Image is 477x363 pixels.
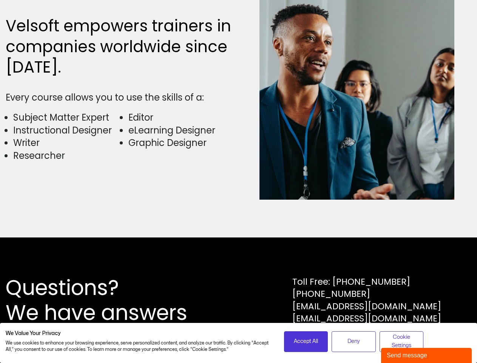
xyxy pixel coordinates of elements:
[381,346,473,363] iframe: chat widget
[6,275,215,325] h2: Questions? We have answers
[347,337,360,346] span: Deny
[13,137,119,149] li: Writer
[292,276,441,324] div: Toll Free: [PHONE_NUMBER] [PHONE_NUMBER] [EMAIL_ADDRESS][DOMAIN_NAME] [EMAIL_ADDRESS][DOMAIN_NAME]
[128,124,235,137] li: eLearning Designer
[6,16,235,78] h2: Velsoft empowers trainers in companies worldwide since [DATE].
[6,330,273,337] h2: We Value Your Privacy
[13,149,119,162] li: Researcher
[13,111,119,124] li: Subject Matter Expert
[284,331,328,352] button: Accept all cookies
[6,91,235,104] div: Every course allows you to use the skills of a:
[332,331,376,352] button: Deny all cookies
[6,340,273,353] p: We use cookies to enhance your browsing experience, serve personalized content, and analyze our t...
[128,111,235,124] li: Editor
[128,137,235,149] li: Graphic Designer
[294,337,318,346] span: Accept All
[384,333,419,350] span: Cookie Settings
[13,124,119,137] li: Instructional Designer
[380,331,424,352] button: Adjust cookie preferences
